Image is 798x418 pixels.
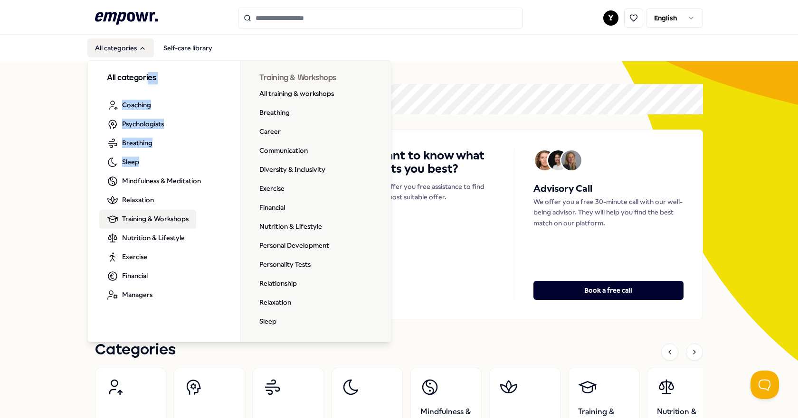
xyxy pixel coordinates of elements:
span: Breathing [122,138,152,148]
a: Relaxation [252,293,299,312]
span: Managers [122,289,152,300]
h1: Categories [95,338,176,362]
a: Managers [99,286,160,305]
img: Avatar [561,150,581,170]
a: Financial [252,198,293,217]
h4: Want to know what suits you best? [375,149,495,176]
a: Personal Development [252,236,337,255]
span: Psychologists [122,119,164,129]
p: We offer you a free 30-minute call with our well-being advisor. They will help you find the best ... [533,196,684,228]
span: Financial [122,270,148,281]
a: Breathing [252,103,297,122]
a: Nutrition & Lifestyle [252,217,330,236]
a: Relationship [252,274,304,293]
a: Relaxation [99,191,161,210]
a: Exercise [99,248,155,267]
a: Psychologists [99,115,171,134]
h3: Training & Workshops [259,72,373,84]
a: Exercise [252,179,292,198]
button: Y [603,10,618,26]
a: Sleep [252,312,284,331]
input: Search for products, categories or subcategories [238,8,523,28]
a: Nutrition & Lifestyle [99,229,192,248]
div: All categories [88,61,392,343]
p: We offer you free assistance to find the most suitable offer. [375,181,495,203]
img: Avatar [535,150,555,170]
span: Exercise [122,251,147,262]
span: Relaxation [122,195,154,205]
a: Training & Workshops [99,210,196,229]
span: Coaching [122,100,151,110]
a: Career [252,122,288,141]
iframe: Help Scout Beacon - Open [750,371,779,399]
a: Diversity & Inclusivity [252,160,333,179]
a: Mindfulness & Meditation [99,172,209,191]
a: Self-care library [156,38,220,57]
nav: Main [87,38,220,57]
a: Financial [99,267,155,286]
a: Coaching [99,96,159,115]
span: Sleep [122,157,139,167]
img: Avatar [548,150,568,170]
a: Communication [252,141,315,160]
h3: All categories [107,72,221,84]
button: Book a free call [533,281,684,300]
span: Nutrition & Lifestyle [122,232,185,243]
h5: Advisory Call [533,181,684,196]
a: Sleep [99,153,147,172]
span: Training & Workshops [122,214,189,224]
a: Breathing [99,134,160,153]
button: All categories [87,38,154,57]
span: Mindfulness & Meditation [122,176,201,186]
a: All training & workshops [252,84,342,103]
a: Personality Tests [252,255,318,274]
